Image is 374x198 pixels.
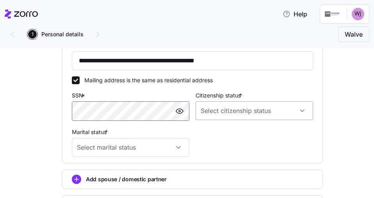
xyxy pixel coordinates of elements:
[283,9,307,19] span: Help
[352,8,364,20] img: 2403be0a88c7bb18927b6768ad5af570
[345,30,363,39] span: Waive
[196,91,244,100] label: Citizenship status
[72,91,87,100] label: SSN
[72,128,109,136] label: Marital status
[28,30,37,39] span: 1
[72,175,81,184] svg: add icon
[72,138,189,157] input: Select marital status
[325,9,340,19] img: Employer logo
[27,30,84,39] a: 1Personal details
[196,101,313,120] input: Select citizenship status
[276,6,313,22] button: Help
[86,175,167,183] span: Add spouse / domestic partner
[338,27,369,42] button: Waive
[28,30,84,39] button: 1Personal details
[80,76,213,84] label: Mailing address is the same as residential address
[41,32,84,37] span: Personal details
